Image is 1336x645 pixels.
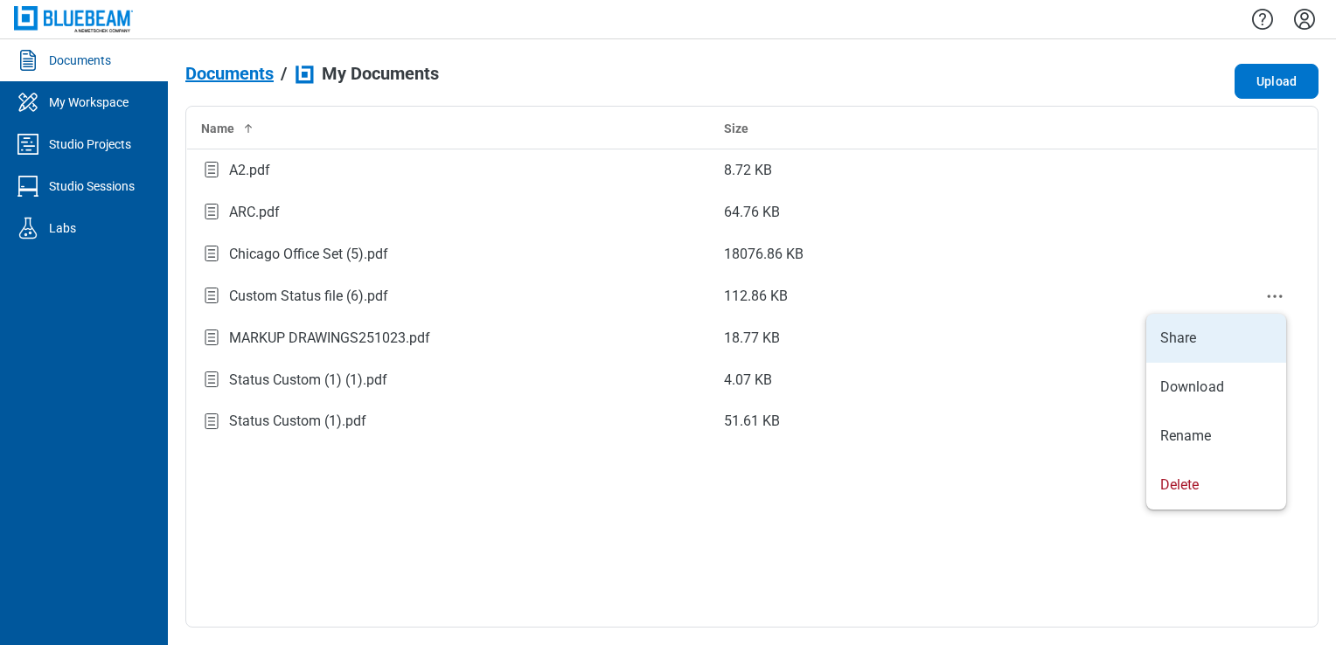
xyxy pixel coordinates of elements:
div: Studio Sessions [49,177,135,195]
table: bb-data-table [186,107,1318,443]
button: context-menu [1264,286,1285,307]
svg: My Workspace [14,88,42,116]
td: 112.86 KB [710,275,1234,317]
span: Download [1160,378,1224,397]
td: 51.61 KB [710,401,1234,443]
svg: Labs [14,214,42,242]
svg: Documents [14,46,42,74]
td: 64.76 KB [710,191,1234,233]
img: Bluebeam, Inc. [14,6,133,31]
button: Settings [1291,4,1319,34]
div: Status Custom (1) (1).pdf [229,370,387,391]
div: Size [724,120,1220,137]
div: Chicago Office Set (5).pdf [229,244,388,265]
span: Documents [185,64,274,83]
div: Status Custom (1).pdf [229,411,366,432]
ul: context-menu [1146,314,1286,510]
div: My Workspace [49,94,129,111]
span: Rename [1160,427,1212,446]
td: 18076.86 KB [710,233,1234,275]
svg: Studio Projects [14,130,42,158]
div: ARC.pdf [229,202,280,223]
div: Name [201,120,696,137]
div: MARKUP DRAWINGS251023.pdf [229,328,430,349]
td: 4.07 KB [710,359,1234,401]
td: 18.77 KB [710,317,1234,359]
div: Custom Status file (6).pdf [229,286,388,307]
button: Upload [1235,64,1319,99]
div: Labs [49,219,76,237]
div: A2.pdf [229,160,270,181]
span: Delete [1160,475,1200,495]
div: / [281,64,287,83]
svg: Studio Sessions [14,172,42,200]
span: Share [1160,329,1197,348]
td: 8.72 KB [710,149,1234,191]
div: Documents [49,52,111,69]
div: Studio Projects [49,135,131,153]
span: My Documents [322,64,439,83]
